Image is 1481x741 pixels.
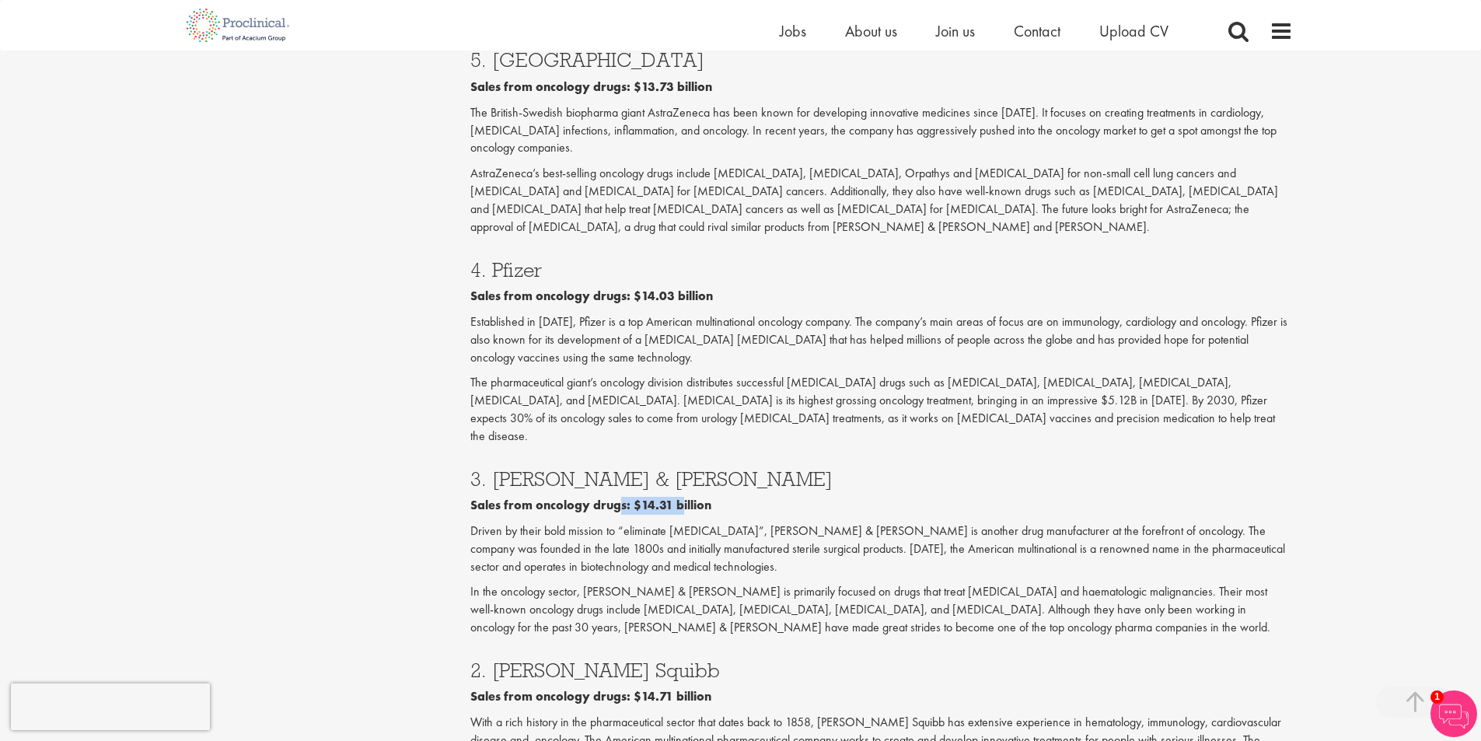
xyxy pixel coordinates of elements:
p: Established in [DATE], Pfizer is a top American multinational oncology company. The company’s mai... [470,313,1293,367]
p: In the oncology sector, [PERSON_NAME] & [PERSON_NAME] is primarily focused on drugs that treat [M... [470,583,1293,637]
a: Jobs [780,21,806,41]
span: 1 [1430,690,1444,704]
p: The British-Swedish biopharma giant AstraZeneca has been known for developing innovative medicine... [470,104,1293,158]
a: Join us [936,21,975,41]
h3: 4. Pfizer [470,260,1293,280]
p: Driven by their bold mission to “eliminate [MEDICAL_DATA]”, [PERSON_NAME] & [PERSON_NAME] is anot... [470,523,1293,576]
a: About us [845,21,897,41]
b: Sales from oncology drugs: $14.31 billion [470,497,711,513]
p: The pharmaceutical giant’s oncology division distributes successful [MEDICAL_DATA] drugs such as ... [470,374,1293,445]
b: Sales from oncology drugs: $13.73 billion [470,79,712,95]
h3: 2. [PERSON_NAME] Squibb [470,660,1293,680]
b: Sales from oncology drugs: $14.71 billion [470,688,711,704]
b: Sales from oncology drugs: $14.03 billion [470,288,713,304]
a: Contact [1014,21,1060,41]
h3: 3. [PERSON_NAME] & [PERSON_NAME] [470,469,1293,489]
img: Chatbot [1430,690,1477,737]
h3: 5. [GEOGRAPHIC_DATA] [470,50,1293,70]
a: Upload CV [1099,21,1168,41]
iframe: reCAPTCHA [11,683,210,730]
p: AstraZeneca’s best-selling oncology drugs include [MEDICAL_DATA], [MEDICAL_DATA], Orpathys and [M... [470,165,1293,236]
